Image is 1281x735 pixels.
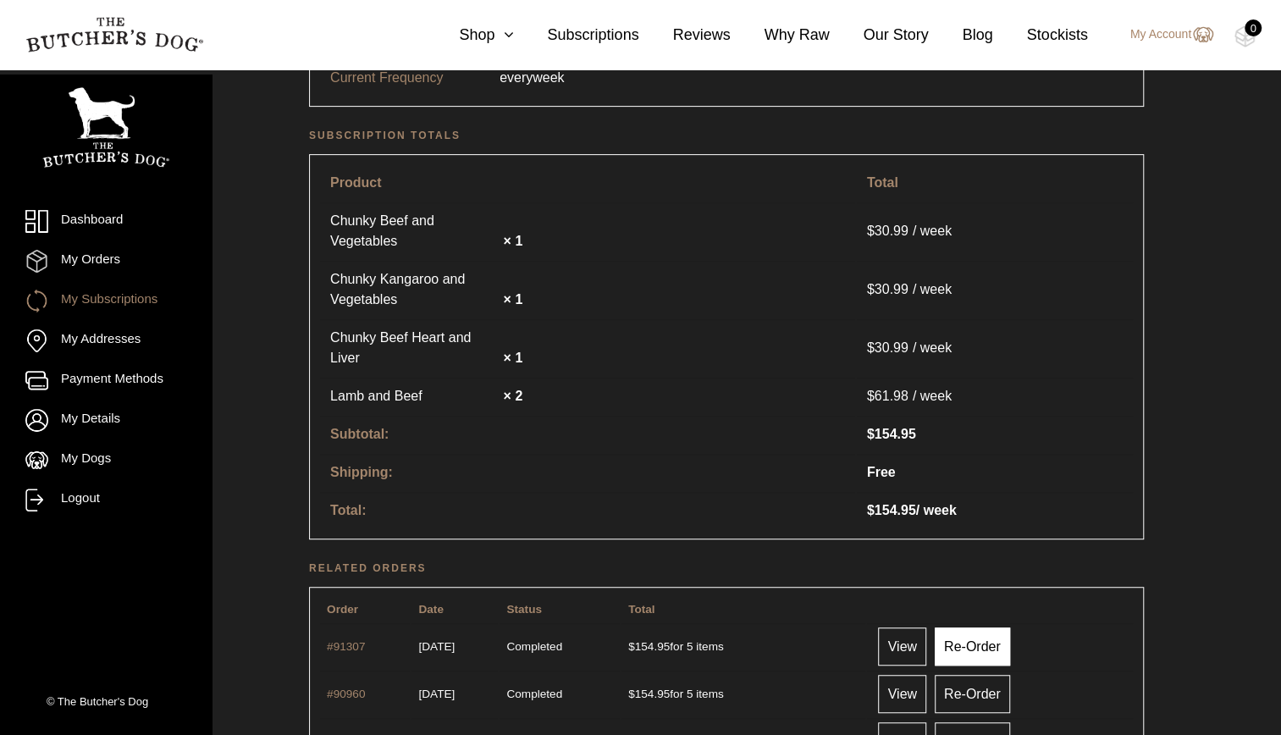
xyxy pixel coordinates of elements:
[25,369,186,392] a: Payment Methods
[867,282,875,296] span: $
[867,224,913,238] span: 30.99
[867,503,875,517] span: $
[867,503,916,517] span: 154.95
[628,640,635,653] span: $
[830,24,929,47] a: Our Story
[25,449,186,472] a: My Dogs
[878,675,925,713] a: View
[857,492,1134,528] td: / week
[867,389,875,403] span: $
[330,269,500,310] a: Chunky Kangaroo and Vegetables
[857,454,1134,490] td: Free
[500,671,620,716] td: Completed
[867,224,875,238] span: $
[1113,25,1213,45] a: My Account
[425,24,513,47] a: Shop
[418,688,455,700] time: 1755509203
[25,250,186,273] a: My Orders
[309,560,1144,577] h2: Related orders
[867,386,913,406] span: 61.98
[867,427,916,441] span: 154.95
[327,603,358,616] span: Order
[330,386,500,406] a: Lamb and Beef
[857,319,1134,376] td: / week
[503,292,522,307] strong: × 1
[330,328,500,368] a: Chunky Beef Heart and Liver
[320,416,855,452] th: Subtotal:
[25,210,186,233] a: Dashboard
[1234,25,1256,47] img: TBD_Cart-Empty.png
[878,627,925,666] a: View
[503,389,522,403] strong: × 2
[330,68,500,88] p: Current Frequency
[320,454,855,490] th: Shipping:
[621,623,865,669] td: for 5 items
[309,127,1144,144] h2: Subscription totals
[503,234,522,248] strong: × 1
[320,492,855,528] th: Total:
[867,427,875,441] span: $
[418,603,443,616] span: Date
[857,165,1134,201] th: Total
[503,351,522,365] strong: × 1
[621,671,865,716] td: for 5 items
[628,688,670,700] span: 154.95
[935,675,1010,713] a: Re-Order
[993,24,1088,47] a: Stockists
[929,24,993,47] a: Blog
[513,24,638,47] a: Subscriptions
[506,603,542,616] span: Status
[533,68,564,88] span: week
[25,409,186,432] a: My Details
[500,623,620,669] td: Completed
[731,24,830,47] a: Why Raw
[327,640,365,653] a: View order number 91307
[330,211,500,251] a: Chunky Beef and Vegetables
[628,688,635,700] span: $
[867,340,913,355] span: 30.99
[25,329,186,352] a: My Addresses
[857,261,1134,318] td: / week
[327,688,365,700] a: View order number 90960
[25,290,186,312] a: My Subscriptions
[628,603,654,616] span: Total
[42,87,169,168] img: TBD_Portrait_Logo_White.png
[867,282,913,296] span: 30.99
[867,340,875,355] span: $
[935,627,1010,666] a: Re-Order
[857,202,1134,259] td: / week
[857,378,1134,414] td: / week
[25,489,186,511] a: Logout
[500,68,533,88] span: every
[628,640,670,653] span: 154.95
[638,24,730,47] a: Reviews
[320,165,855,201] th: Product
[1245,19,1262,36] div: 0
[418,640,455,653] time: 1756114051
